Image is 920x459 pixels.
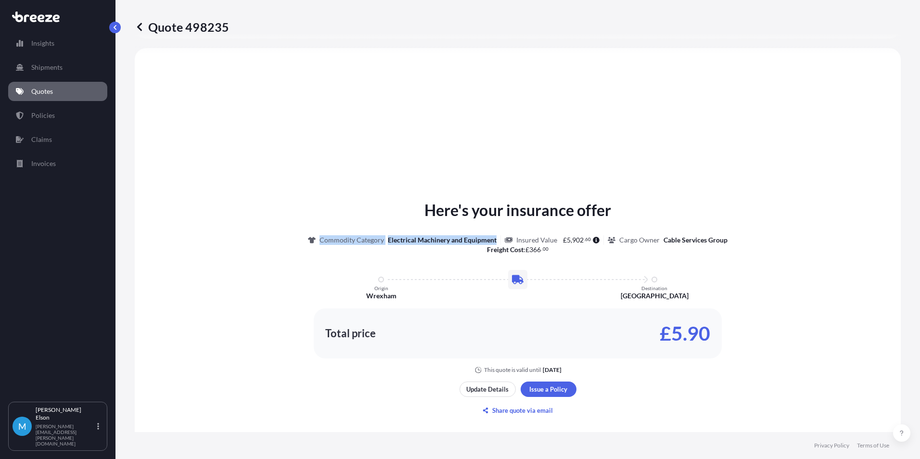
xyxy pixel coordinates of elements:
[460,403,576,418] button: Share quote via email
[484,366,541,374] p: This quote is valid until
[31,159,56,168] p: Invoices
[543,366,562,374] p: [DATE]
[543,247,549,251] span: 00
[516,235,557,245] p: Insured Value
[319,235,384,245] p: Commodity Category
[36,406,95,421] p: [PERSON_NAME] Elson
[487,245,549,255] p: :
[529,384,567,394] p: Issue a Policy
[8,106,107,125] a: Policies
[8,34,107,53] a: Insights
[460,382,516,397] button: Update Details
[571,237,572,243] span: ,
[529,246,541,253] span: 366
[325,329,376,338] p: Total price
[374,285,388,291] p: Origin
[31,63,63,72] p: Shipments
[487,245,524,254] b: Freight Cost
[8,58,107,77] a: Shipments
[8,130,107,149] a: Claims
[135,19,229,35] p: Quote 498235
[466,384,509,394] p: Update Details
[424,199,611,222] p: Here's your insurance offer
[641,285,667,291] p: Destination
[8,82,107,101] a: Quotes
[521,382,576,397] button: Issue a Policy
[18,421,26,431] span: M
[584,238,585,241] span: .
[525,246,529,253] span: £
[660,326,710,341] p: £5.90
[621,291,689,301] p: [GEOGRAPHIC_DATA]
[388,235,497,245] p: Electrical Machinery and Equipment
[31,111,55,120] p: Policies
[567,237,571,243] span: 5
[664,235,728,245] p: Cable Services Group
[541,247,542,251] span: .
[366,291,396,301] p: Wrexham
[814,442,849,449] a: Privacy Policy
[36,423,95,446] p: [PERSON_NAME][EMAIL_ADDRESS][PERSON_NAME][DOMAIN_NAME]
[31,135,52,144] p: Claims
[492,406,553,415] p: Share quote via email
[31,38,54,48] p: Insights
[585,238,591,241] span: 60
[31,87,53,96] p: Quotes
[8,154,107,173] a: Invoices
[619,235,660,245] p: Cargo Owner
[563,237,567,243] span: £
[572,237,584,243] span: 902
[857,442,889,449] a: Terms of Use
